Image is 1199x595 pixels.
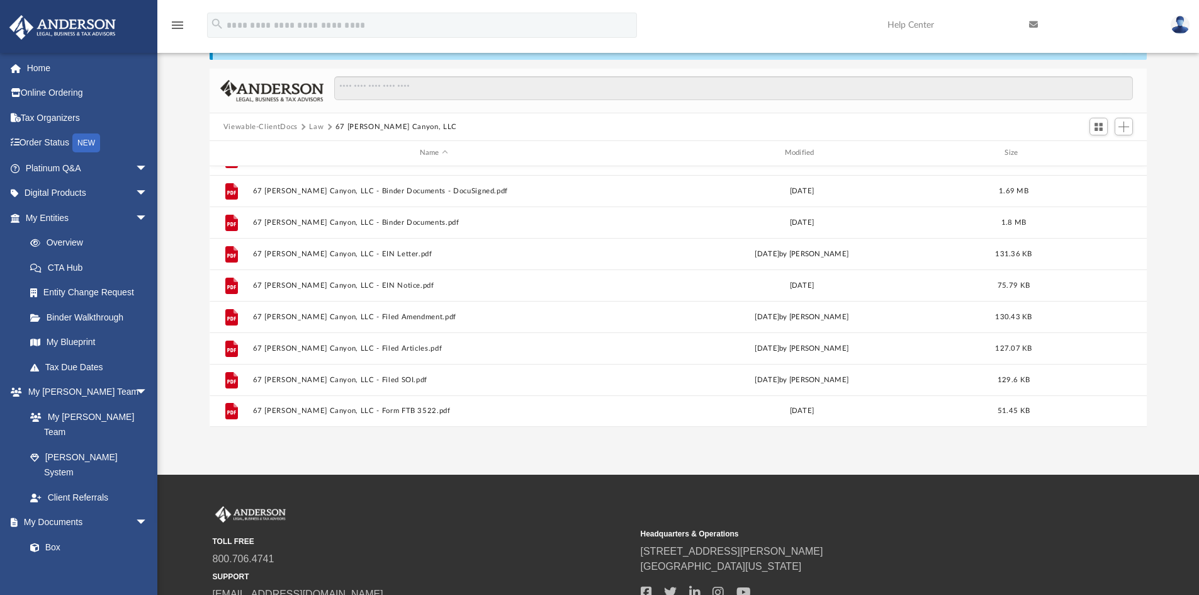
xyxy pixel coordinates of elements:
div: NEW [72,133,100,152]
button: Add [1115,118,1134,135]
small: SUPPORT [213,571,632,582]
div: [DATE] [621,185,983,196]
a: My Entitiesarrow_drop_down [9,205,167,230]
a: 800.706.4741 [213,553,274,564]
button: 67 [PERSON_NAME] Canyon, LLC - Form FTB 3522.pdf [252,407,615,415]
button: Switch to Grid View [1089,118,1108,135]
a: Binder Walkthrough [18,305,167,330]
button: 67 [PERSON_NAME] Canyon, LLC [335,122,457,133]
div: [DATE] by [PERSON_NAME] [621,374,983,385]
a: Home [9,55,167,81]
button: Viewable-ClientDocs [223,122,298,133]
i: search [210,17,224,31]
button: 67 [PERSON_NAME] Canyon, LLC - Filed Amendment.pdf [252,313,615,321]
a: Client Referrals [18,485,160,510]
div: [DATE] [621,405,983,417]
div: Modified [620,147,982,159]
span: arrow_drop_down [135,156,160,181]
span: 75.79 KB [998,281,1030,288]
div: id [1044,147,1132,159]
button: 67 [PERSON_NAME] Canyon, LLC - Binder Documents.pdf [252,218,615,227]
button: 67 [PERSON_NAME] Canyon, LLC - EIN Letter.pdf [252,250,615,258]
small: Headquarters & Operations [641,528,1060,540]
small: TOLL FREE [213,536,632,547]
span: 1.8 MB [1001,218,1026,225]
div: [DATE] [621,280,983,291]
a: My Documentsarrow_drop_down [9,510,160,535]
span: arrow_drop_down [135,510,160,536]
div: id [215,147,247,159]
a: Entity Change Request [18,280,167,305]
input: Search files and folders [334,76,1133,100]
span: arrow_drop_down [135,205,160,231]
button: 67 [PERSON_NAME] Canyon, LLC - Filed Articles.pdf [252,344,615,353]
a: Digital Productsarrow_drop_down [9,181,167,206]
a: Online Ordering [9,81,167,106]
i: menu [170,18,185,33]
span: 130.43 KB [995,313,1032,320]
a: Box [18,535,154,560]
span: arrow_drop_down [135,380,160,405]
img: User Pic [1171,16,1190,34]
div: Name [252,147,614,159]
button: 67 [PERSON_NAME] Canyon, LLC - Filed SOI.pdf [252,376,615,384]
span: 127.07 KB [995,344,1032,351]
div: Size [988,147,1039,159]
a: My Blueprint [18,330,160,355]
span: arrow_drop_down [135,181,160,207]
button: Law [309,122,324,133]
span: 131.36 KB [995,250,1032,257]
a: Order StatusNEW [9,130,167,156]
a: My [PERSON_NAME] Teamarrow_drop_down [9,380,160,405]
a: CTA Hub [18,255,167,280]
img: Anderson Advisors Platinum Portal [6,15,120,40]
img: Anderson Advisors Platinum Portal [213,506,288,523]
a: Overview [18,230,167,256]
a: menu [170,24,185,33]
a: Tax Organizers [9,105,167,130]
span: 1.69 MB [999,187,1028,194]
div: [DATE] [621,217,983,228]
div: grid [210,166,1147,427]
button: 67 [PERSON_NAME] Canyon, LLC - Binder Documents - DocuSigned.pdf [252,187,615,195]
div: [DATE] by [PERSON_NAME] [621,343,983,354]
a: [PERSON_NAME] System [18,445,160,485]
span: 129.6 KB [998,376,1030,383]
div: [DATE] by [PERSON_NAME] [621,311,983,322]
a: Tax Due Dates [18,354,167,380]
span: 51.45 KB [998,407,1030,414]
a: My [PERSON_NAME] Team [18,404,154,445]
a: Platinum Q&Aarrow_drop_down [9,156,167,181]
div: [DATE] by [PERSON_NAME] [621,248,983,259]
a: [STREET_ADDRESS][PERSON_NAME] [641,546,823,557]
a: [GEOGRAPHIC_DATA][US_STATE] [641,561,802,572]
button: 67 [PERSON_NAME] Canyon, LLC - EIN Notice.pdf [252,281,615,290]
